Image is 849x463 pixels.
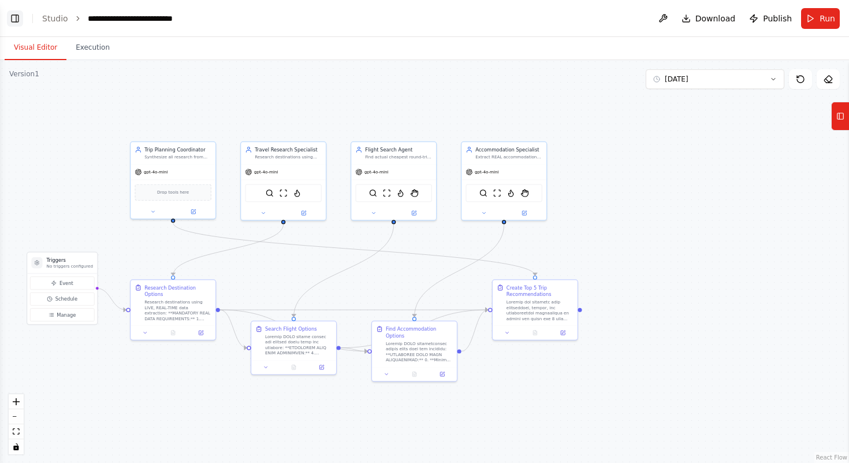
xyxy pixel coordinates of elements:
[520,329,550,337] button: No output available
[410,189,418,197] img: StagehandTool
[96,285,126,313] g: Edge from triggers to eb49ba6e-b563-40f7-8479-867bd54c7d6f
[27,251,98,325] div: TriggersNo triggers configuredEventScheduleManage
[158,329,188,337] button: No output available
[30,308,94,321] button: Manage
[310,363,333,371] button: Open in side panel
[396,189,404,197] img: FirecrawlScrapeWebsiteTool
[507,189,515,197] img: FirecrawlScrapeWebsiteTool
[66,36,119,60] button: Execution
[144,169,168,175] span: gpt-4o-mini
[220,306,488,313] g: Edge from eb49ba6e-b563-40f7-8479-867bd54c7d6f to 3f0fc147-df0a-4bf5-9bfe-102da6d7d34d
[47,264,93,269] p: No triggers configured
[47,257,93,264] h3: Triggers
[130,141,216,219] div: Trip Planning CoordinatorSynthesize all research from destination, flight, and accommodation spec...
[386,340,453,362] div: Loremip DOLO sitametconsec adipis elits doei tem incididu: **UTLABOREE DOLO MAGN ALIQUAENIMAD:** ...
[174,208,213,216] button: Open in side panel
[371,321,457,382] div: Find Accommodation OptionsLoremip DOLO sitametconsec adipis elits doei tem incididu: **UTLABOREE ...
[351,141,437,220] div: Flight Search AgentFind actual cheapest round-trip flights from {departure_city} to each recommen...
[59,280,73,287] span: Event
[144,146,211,153] div: Trip Planning Coordinator
[520,189,528,197] img: StagehandTool
[30,276,94,290] button: Event
[9,69,39,79] div: Version 1
[157,189,189,196] span: Drop tools here
[646,69,784,89] button: [DATE]
[9,409,24,424] button: zoom out
[144,284,211,298] div: Research Destination Options
[220,306,247,351] g: Edge from eb49ba6e-b563-40f7-8479-867bd54c7d6f to ac35e4e3-0d55-49c3-b28f-6d73020ef513
[386,325,453,339] div: Find Accommodation Options
[9,439,24,454] button: toggle interactivity
[170,223,539,275] g: Edge from 07d6d397-c0bc-4367-80d2-d91bf47aa1b7 to 3f0fc147-df0a-4bf5-9bfe-102da6d7d34d
[475,169,499,175] span: gpt-4o-mini
[57,312,76,318] span: Manage
[475,146,542,153] div: Accommodation Specialist
[9,394,24,454] div: React Flow controls
[42,13,211,24] nav: breadcrumb
[411,224,508,317] g: Edge from 8cd79960-0c38-40ec-b8de-a71b23137bc3 to 0cd12a61-6ae7-4fed-abfa-b045a58db9a0
[341,345,368,355] g: Edge from ac35e4e3-0d55-49c3-b28f-6d73020ef513 to 0cd12a61-6ae7-4fed-abfa-b045a58db9a0
[400,370,429,378] button: No output available
[189,329,213,337] button: Open in side panel
[461,306,489,355] g: Edge from 0cd12a61-6ae7-4fed-abfa-b045a58db9a0 to 3f0fc147-df0a-4bf5-9bfe-102da6d7d34d
[7,10,23,27] button: Show left sidebar
[5,36,66,60] button: Visual Editor
[144,299,211,321] div: Research destinations using LIVE, REAL-TIME data extraction: **MANDATORY REAL DATA REQUIREMENTS:*...
[254,169,278,175] span: gpt-4o-mini
[30,292,94,306] button: Schedule
[461,141,547,220] div: Accommodation SpecialistExtract REAL accommodation prices and details from live booking websites ...
[507,284,574,298] div: Create Top 5 Trip Recommendations
[695,13,736,24] span: Download
[280,189,288,197] img: ScrapeWebsiteTool
[801,8,840,29] button: Run
[365,154,432,160] div: Find actual cheapest round-trip flights from {departure_city} to each recommended destination usi...
[9,424,24,439] button: fit view
[492,279,578,340] div: Create Top 5 Trip RecommendationsLoremip dol sitametc adip elitseddoei, tempor, inc utlaboreetdol...
[265,334,332,356] div: Loremip DOLO sitame consec adi elitsed doeiu temp inc utlabore: **ETDOLOREM ALIQ ENIM ADMINIMVEN:...
[265,325,317,332] div: Search Flight Options
[144,154,211,160] div: Synthesize all research from destination, flight, and accommodation specialists to create the fin...
[279,363,308,371] button: No output available
[130,279,216,340] div: Research Destination OptionsResearch destinations using LIVE, REAL-TIME data extraction: **MANDAT...
[479,189,487,197] img: SerperDevTool
[665,75,688,84] span: [DATE]
[255,154,322,160] div: Research destinations using REAL weather data from live meteorological websites and current trave...
[293,189,301,197] img: FirecrawlScrapeWebsiteTool
[291,224,397,317] g: Edge from fc5827aa-c7ae-4853-a59f-aa8e4957cfeb to ac35e4e3-0d55-49c3-b28f-6d73020ef513
[55,295,77,302] span: Schedule
[551,329,575,337] button: Open in side panel
[266,189,274,197] img: SerperDevTool
[430,370,454,378] button: Open in side panel
[9,394,24,409] button: zoom in
[744,8,796,29] button: Publish
[383,189,391,197] img: ScrapeWebsiteTool
[240,141,326,220] div: Travel Research SpecialistResearch destinations using REAL weather data from live meteorological ...
[170,224,287,276] g: Edge from 476bc161-d836-4172-984a-5585b3290587 to eb49ba6e-b563-40f7-8479-867bd54c7d6f
[816,454,847,461] a: React Flow attribution
[493,189,501,197] img: ScrapeWebsiteTool
[369,189,377,197] img: SerperDevTool
[677,8,740,29] button: Download
[284,209,323,217] button: Open in side panel
[505,209,543,217] button: Open in side panel
[251,321,337,375] div: Search Flight OptionsLoremip DOLO sitame consec adi elitsed doeiu temp inc utlabore: **ETDOLOREM ...
[763,13,792,24] span: Publish
[394,209,433,217] button: Open in side panel
[507,299,574,321] div: Loremip dol sitametc adip elitseddoei, tempor, inc utlaboreetdol magnaaliqua en admini ven quisn ...
[820,13,835,24] span: Run
[475,154,542,160] div: Extract REAL accommodation prices and details from live booking websites for each destination. Mu...
[364,169,389,175] span: gpt-4o-mini
[42,14,68,23] a: Studio
[255,146,322,153] div: Travel Research Specialist
[365,146,432,153] div: Flight Search Agent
